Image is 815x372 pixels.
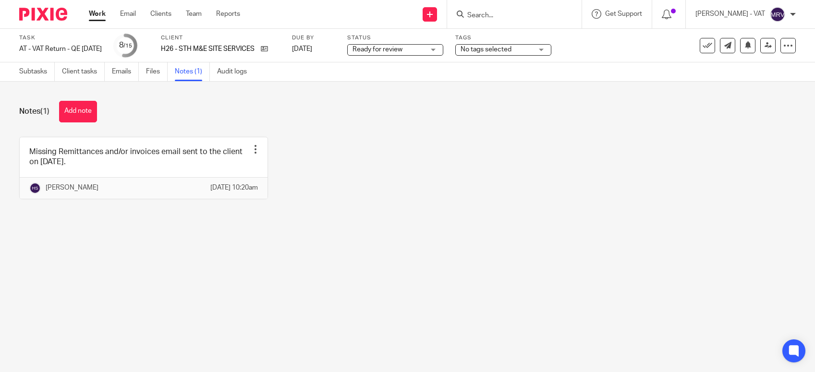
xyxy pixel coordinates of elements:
input: Search [466,12,553,20]
label: Client [161,34,280,42]
span: [DATE] [292,46,312,52]
span: No tags selected [461,46,511,53]
p: [DATE] 10:20am [210,183,258,192]
a: Emails [112,62,139,81]
div: AT - VAT Return - QE [DATE] [19,44,102,54]
a: Reports [216,9,240,19]
img: svg%3E [29,182,41,194]
a: Clients [150,9,171,19]
img: svg%3E [770,7,785,22]
span: Get Support [605,11,642,17]
div: 8 [119,40,132,51]
a: Email [120,9,136,19]
p: [PERSON_NAME] - VAT [695,9,765,19]
p: H26 - STH M&E SITE SERVICES LTD [161,44,256,54]
a: Team [186,9,202,19]
a: Files [146,62,168,81]
button: Add note [59,101,97,122]
label: Tags [455,34,551,42]
a: Subtasks [19,62,55,81]
span: Ready for review [353,46,402,53]
small: /15 [123,43,132,48]
label: Task [19,34,102,42]
a: Work [89,9,106,19]
img: Pixie [19,8,67,21]
a: Client tasks [62,62,105,81]
div: AT - VAT Return - QE 31-08-2025 [19,44,102,54]
p: [PERSON_NAME] [46,183,98,192]
a: Notes (1) [175,62,210,81]
h1: Notes [19,107,49,117]
span: (1) [40,108,49,115]
label: Due by [292,34,335,42]
a: Audit logs [217,62,254,81]
label: Status [347,34,443,42]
